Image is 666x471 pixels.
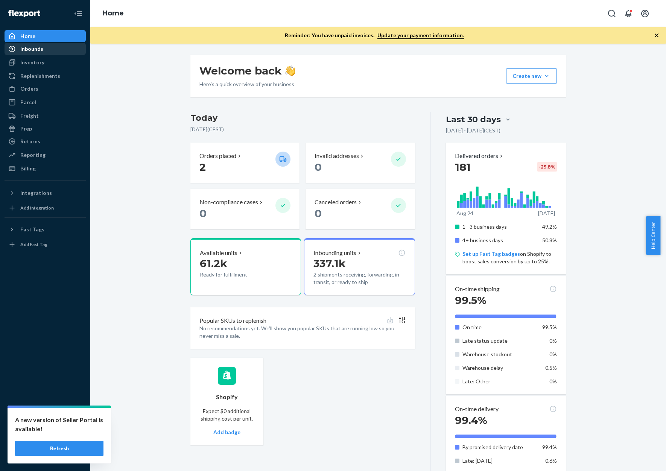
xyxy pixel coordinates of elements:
[549,337,557,344] span: 0%
[637,6,652,21] button: Open account menu
[200,271,269,278] p: Ready for fulfillment
[20,125,32,132] div: Prep
[315,198,357,207] p: Canceled orders
[20,205,54,211] div: Add Integration
[462,364,537,372] p: Warehouse delay
[5,70,86,82] a: Replenishments
[199,325,406,340] p: No recommendations yet. We’ll show you popular SKUs that are running low so you never miss a sale.
[199,207,207,220] span: 0
[285,65,295,76] img: hand-wave emoji
[200,257,227,270] span: 61.2k
[538,210,555,217] p: [DATE]
[20,32,35,40] div: Home
[199,198,258,207] p: Non-compliance cases
[455,152,504,160] button: Delivered orders
[462,223,537,231] p: 1 - 3 business days
[190,238,301,295] button: Available units61.2kReady for fulfillment
[455,414,487,427] span: 99.4%
[5,135,86,147] a: Returns
[200,249,237,257] p: Available units
[462,237,537,244] p: 4+ business days
[542,324,557,330] span: 99.5%
[199,161,206,173] span: 2
[5,437,86,449] a: Help Center
[462,378,537,385] p: Late: Other
[190,126,415,133] p: [DATE] ( CEST )
[446,114,501,125] div: Last 30 days
[462,250,557,265] p: on Shopify to boost sales conversion by up to 25%.
[20,72,60,80] div: Replenishments
[462,444,537,451] p: By promised delivery date
[315,207,322,220] span: 0
[455,405,499,413] p: On-time delivery
[545,457,557,464] span: 0.6%
[199,316,266,325] p: Popular SKUs to replenish
[545,365,557,371] span: 0.5%
[199,407,254,422] p: Expect $0 additional shipping cost per unit.
[462,251,520,257] a: Set up Fast Tag badges
[199,81,295,88] p: Here’s a quick overview of your business
[20,99,36,106] div: Parcel
[462,337,537,345] p: Late status update
[304,238,415,295] button: Inbounding units337.1k2 shipments receiving, forwarding, in transit, or ready to ship
[20,165,36,172] div: Billing
[306,189,415,229] button: Canceled orders 0
[213,428,240,436] button: Add badge
[190,143,300,183] button: Orders placed 2
[190,112,415,124] h3: Today
[604,6,619,21] button: Open Search Box
[5,412,86,424] a: Settings
[5,123,86,135] a: Prep
[20,226,44,233] div: Fast Tags
[549,378,557,384] span: 0%
[15,415,103,433] p: A new version of Seller Portal is available!
[646,216,660,255] button: Help Center
[5,424,86,436] a: Talk to Support
[5,96,86,108] a: Parcel
[285,32,464,39] p: Reminder: You have unpaid invoices.
[20,189,52,197] div: Integrations
[5,450,86,462] button: Give Feedback
[542,223,557,230] span: 49.2%
[542,237,557,243] span: 50.8%
[313,249,356,257] p: Inbounding units
[102,9,124,17] a: Home
[506,68,557,84] button: Create new
[20,85,38,93] div: Orders
[315,152,359,160] p: Invalid addresses
[5,83,86,95] a: Orders
[8,10,40,17] img: Flexport logo
[5,43,86,55] a: Inbounds
[537,162,557,172] div: -25.8 %
[20,59,44,66] div: Inventory
[5,163,86,175] a: Billing
[96,3,130,24] ol: breadcrumbs
[462,324,537,331] p: On time
[20,138,40,145] div: Returns
[20,151,46,159] div: Reporting
[621,6,636,21] button: Open notifications
[5,187,86,199] button: Integrations
[190,189,300,229] button: Non-compliance cases 0
[306,143,415,183] button: Invalid addresses 0
[5,110,86,122] a: Freight
[462,457,537,465] p: Late: [DATE]
[20,241,47,248] div: Add Fast Tag
[455,161,471,173] span: 181
[15,441,103,456] button: Refresh
[549,351,557,357] span: 0%
[5,202,86,214] a: Add Integration
[315,161,322,173] span: 0
[462,351,537,358] p: Warehouse stockout
[20,112,39,120] div: Freight
[5,239,86,251] a: Add Fast Tag
[5,56,86,68] a: Inventory
[542,444,557,450] span: 99.4%
[5,30,86,42] a: Home
[5,223,86,235] button: Fast Tags
[446,127,500,134] p: [DATE] - [DATE] ( CEST )
[455,294,487,307] span: 99.5%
